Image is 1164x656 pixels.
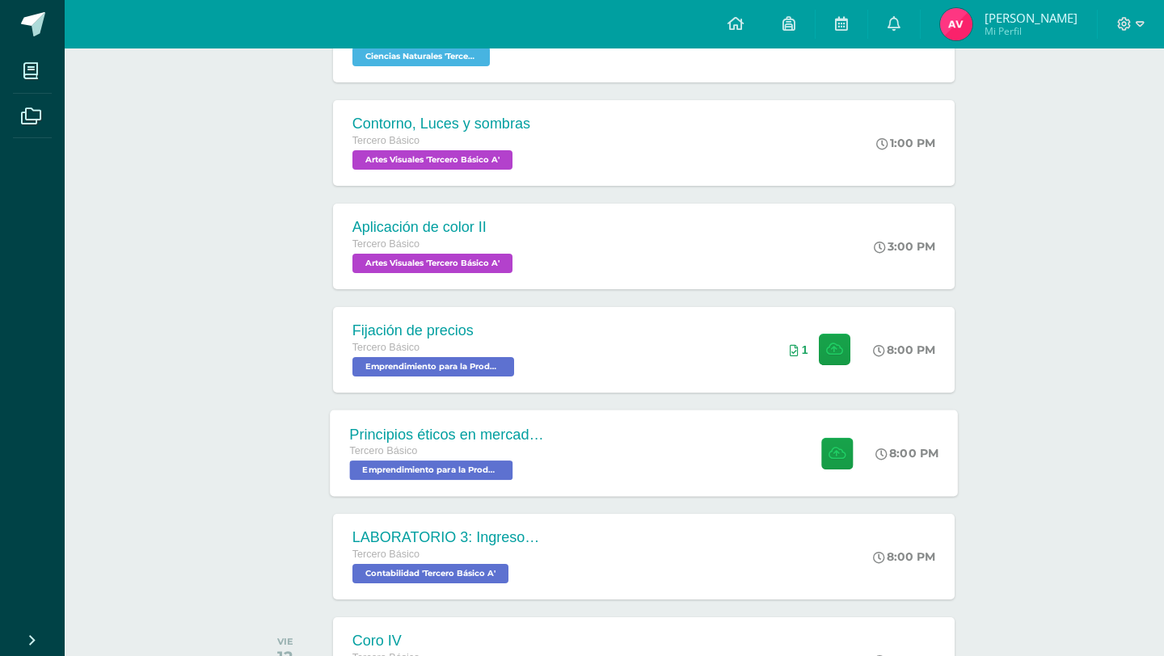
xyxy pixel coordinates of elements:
[985,24,1078,38] span: Mi Perfil
[352,135,420,146] span: Tercero Básico
[352,564,508,583] span: Contabilidad 'Tercero Básico A'
[352,254,512,273] span: Artes Visuales 'Tercero Básico A'
[352,357,514,376] span: Emprendimiento para la Productividad 'Tercero Básico A'
[940,8,972,40] img: 1512d3cdee8466f26b5a1e2becacf24c.png
[352,116,530,132] div: Contorno, Luces y sombras
[352,150,512,170] span: Artes Visuales 'Tercero Básico A'
[875,446,938,460] div: 8:00 PM
[352,322,518,339] div: Fijación de precios
[352,633,518,650] div: Coro IV
[802,343,808,356] span: 1
[352,238,420,250] span: Tercero Básico
[349,445,417,456] span: Tercero Básico
[874,239,935,254] div: 3:00 PM
[352,47,490,66] span: Ciencias Naturales 'Tercero Básico A'
[352,219,517,236] div: Aplicación de color II
[985,10,1078,26] span: [PERSON_NAME]
[277,636,293,647] div: VIE
[349,460,512,480] span: Emprendimiento para la Productividad 'Tercero Básico A'
[352,342,420,353] span: Tercero Básico
[790,343,808,356] div: Archivos entregados
[876,136,935,150] div: 1:00 PM
[352,549,420,560] span: Tercero Básico
[349,426,545,443] div: Principios éticos en mercadotecnia y publicidad
[352,529,546,546] div: LABORATORIO 3: Ingresos y deducciones laborales.
[873,343,935,357] div: 8:00 PM
[873,549,935,564] div: 8:00 PM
